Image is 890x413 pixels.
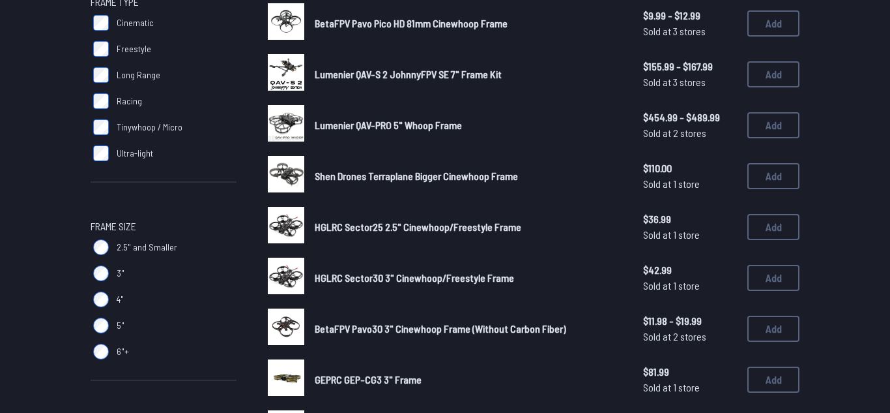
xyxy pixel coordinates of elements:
span: $9.99 - $12.99 [643,8,737,23]
span: $155.99 - $167.99 [643,59,737,74]
span: 6"+ [117,345,129,358]
a: image [268,309,304,349]
a: Lumenier QAV-PRO 5" Whoop Frame [315,117,622,133]
input: 5" [93,318,109,333]
a: image [268,54,304,95]
input: Long Range [93,67,109,83]
span: Frame Size [91,219,136,234]
span: $454.99 - $489.99 [643,110,737,125]
a: BetaFPV Pavo30 3" Cinewhoop Frame (Without Carbon Fiber) [315,321,622,337]
input: 4" [93,292,109,307]
span: GEPRC GEP-CG3 3" Frame [315,373,422,386]
a: image [268,3,304,44]
span: Cinematic [117,16,154,29]
span: $81.99 [643,364,737,380]
img: image [268,258,304,294]
span: Sold at 1 store [643,227,737,243]
button: Add [747,61,799,87]
span: BetaFPV Pavo Pico HD 81mm Cinewhoop Frame [315,17,508,29]
button: Add [747,316,799,342]
span: Ultra-light [117,147,153,160]
button: Add [747,214,799,240]
button: Add [747,265,799,291]
a: image [268,258,304,298]
img: image [268,156,304,192]
a: image [268,359,304,400]
span: $36.99 [643,211,737,227]
img: image [268,359,304,396]
span: HGLRC Sector30 3" Cinewhoop/Freestyle Frame [315,271,514,284]
input: 6"+ [93,344,109,359]
img: image [268,207,304,243]
span: 5" [117,319,124,332]
span: Sold at 3 stores [643,74,737,90]
span: Long Range [117,69,160,82]
input: Freestyle [93,41,109,57]
a: image [268,105,304,145]
a: Shen Drones Terraplane Bigger Cinewhoop Frame [315,168,622,184]
span: $42.99 [643,262,737,278]
span: Sold at 2 stores [643,329,737,344]
a: image [268,156,304,196]
span: Sold at 3 stores [643,23,737,39]
span: Sold at 2 stores [643,125,737,141]
img: image [268,105,304,142]
span: Tinywhoop / Micro [117,121,182,134]
span: Racing [117,95,142,108]
input: 2.5" and Smaller [93,239,109,255]
span: 2.5" and Smaller [117,241,177,254]
a: image [268,207,304,247]
input: Ultra-light [93,145,109,161]
span: Shen Drones Terraplane Bigger Cinewhoop Frame [315,170,518,182]
a: Lumenier QAV-S 2 JohnnyFPV SE 7" Frame Kit [315,67,622,82]
button: Add [747,367,799,393]
span: 4" [117,293,124,306]
button: Add [747,163,799,189]
a: HGLRC Sector25 2.5" Cinewhoop/Freestyle Frame [315,219,622,235]
span: 3" [117,267,124,280]
span: Sold at 1 store [643,380,737,395]
a: HGLRC Sector30 3" Cinewhoop/Freestyle Frame [315,270,622,286]
input: Cinematic [93,15,109,31]
span: Freestyle [117,42,151,55]
span: BetaFPV Pavo30 3" Cinewhoop Frame (Without Carbon Fiber) [315,322,566,335]
a: GEPRC GEP-CG3 3" Frame [315,372,622,388]
span: Lumenier QAV-PRO 5" Whoop Frame [315,119,462,131]
button: Add [747,10,799,37]
img: image [268,309,304,345]
span: Lumenier QAV-S 2 JohnnyFPV SE 7" Frame Kit [315,68,502,80]
input: Racing [93,93,109,109]
img: image [268,3,304,40]
span: $110.00 [643,161,737,176]
a: BetaFPV Pavo Pico HD 81mm Cinewhoop Frame [315,16,622,31]
span: HGLRC Sector25 2.5" Cinewhoop/Freestyle Frame [315,221,521,233]
span: $11.98 - $19.99 [643,313,737,329]
button: Add [747,112,799,138]
input: 3" [93,266,109,281]
img: image [268,54,304,91]
input: Tinywhoop / Micro [93,119,109,135]
span: Sold at 1 store [643,176,737,192]
span: Sold at 1 store [643,278,737,294]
